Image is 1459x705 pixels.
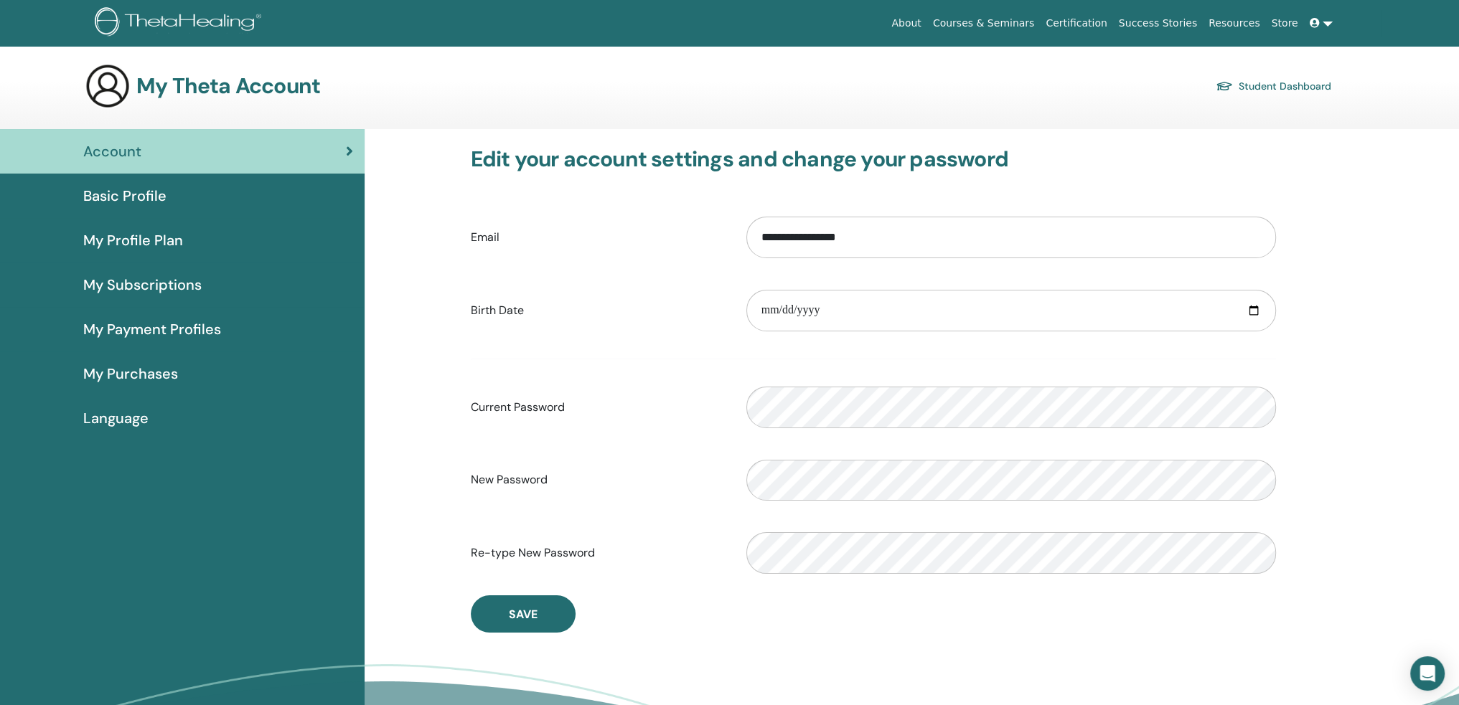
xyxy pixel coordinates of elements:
[83,141,141,162] span: Account
[1266,10,1304,37] a: Store
[460,466,736,493] label: New Password
[460,297,736,324] label: Birth Date
[83,274,202,295] span: My Subscriptions
[95,7,266,39] img: logo.png
[83,407,149,429] span: Language
[1040,10,1112,37] a: Certification
[1203,10,1266,37] a: Resources
[460,394,736,421] label: Current Password
[83,230,183,251] span: My Profile Plan
[886,10,926,37] a: About
[460,539,736,567] label: Re-type New Password
[471,595,576,633] button: Save
[1216,80,1233,93] img: graduation-cap.svg
[1113,10,1203,37] a: Success Stories
[136,73,320,99] h3: My Theta Account
[927,10,1041,37] a: Courses & Seminars
[460,224,736,251] label: Email
[471,146,1276,172] h3: Edit your account settings and change your password
[1410,656,1445,691] div: Open Intercom Messenger
[1216,76,1331,96] a: Student Dashboard
[83,318,221,340] span: My Payment Profiles
[85,63,131,109] img: generic-user-icon.jpg
[83,185,166,207] span: Basic Profile
[509,607,538,622] span: Save
[83,363,178,384] span: My Purchases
